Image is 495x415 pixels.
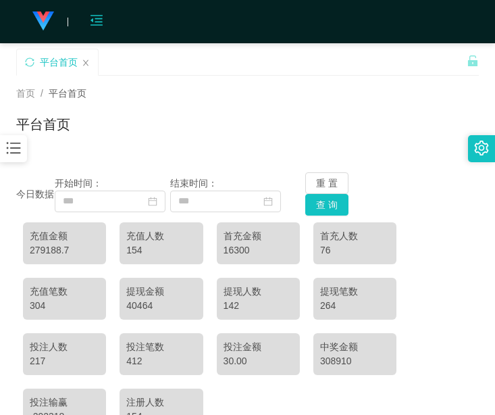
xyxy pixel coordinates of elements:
div: 40464 [126,299,196,313]
i: 图标: calendar [148,197,157,206]
div: 充值金额 [30,229,99,243]
span: 结束时间： [170,178,217,189]
div: 中奖金额 [320,340,390,354]
button: 查 询 [305,194,348,216]
div: 提现笔数 [320,285,390,299]
div: 首充人数 [320,229,390,243]
div: 76 [320,243,390,258]
div: 279188.7 [30,243,99,258]
i: 图标: bars [5,139,22,157]
div: 提现人数 [224,285,293,299]
div: 平台首页 [40,49,78,75]
div: 142 [224,299,293,313]
div: 217 [30,354,99,368]
div: 30.00 [224,354,293,368]
div: 412 [126,354,196,368]
div: 充值笔数 [30,285,99,299]
div: 154 [126,243,196,258]
div: 提现金额 [126,285,196,299]
span: / [41,88,43,99]
div: 充值人数 [126,229,196,243]
div: 304 [30,299,99,313]
i: 图标: setting [474,141,489,155]
div: 投注输赢 [30,395,99,410]
div: 308910 [320,354,390,368]
div: 今日数据 [16,187,55,201]
i: 图标: menu-fold [74,1,120,44]
span: 首页 [16,88,35,99]
span: 平台首页 [49,88,86,99]
div: 投注人数 [30,340,99,354]
div: 投注金额 [224,340,293,354]
div: 注册人数 [126,395,196,410]
div: 投注笔数 [126,340,196,354]
div: 16300 [224,243,293,258]
i: 图标: calendar [263,197,273,206]
div: 264 [320,299,390,313]
div: 首充金额 [224,229,293,243]
img: logo.9652507e.png [32,11,54,30]
button: 重 置 [305,172,348,194]
span: 开始时间： [55,178,102,189]
i: 图标: sync [25,57,34,67]
i: 图标: unlock [467,55,479,67]
h1: 平台首页 [16,114,70,135]
i: 图标: close [82,59,90,67]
